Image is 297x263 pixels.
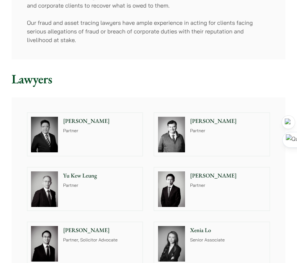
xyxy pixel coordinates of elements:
p: [PERSON_NAME] [190,171,266,180]
p: Xenia Lo [190,226,266,235]
p: [PERSON_NAME] [190,117,266,125]
p: Partner [190,128,266,135]
a: [PERSON_NAME] Partner [27,112,143,156]
p: Partner [63,183,139,189]
p: Senior Associate [190,237,266,244]
img: Henry Ma photo [158,171,185,207]
p: [PERSON_NAME] [63,117,139,125]
p: Yu Kew Leung [63,171,139,180]
h2: Lawyers [12,71,285,87]
p: Partner, Solicitor Advocate [63,237,139,244]
a: Henry Ma photo [PERSON_NAME] Partner [154,167,270,211]
p: Our fraud and asset tracing lawyers have ample experience in acting for clients facing serious al... [27,18,270,44]
p: [PERSON_NAME] [63,226,139,235]
a: [PERSON_NAME] Partner [154,112,270,156]
a: Yu Kew Leung Partner [27,167,143,211]
p: Partner [190,183,266,189]
p: Partner [63,128,139,135]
